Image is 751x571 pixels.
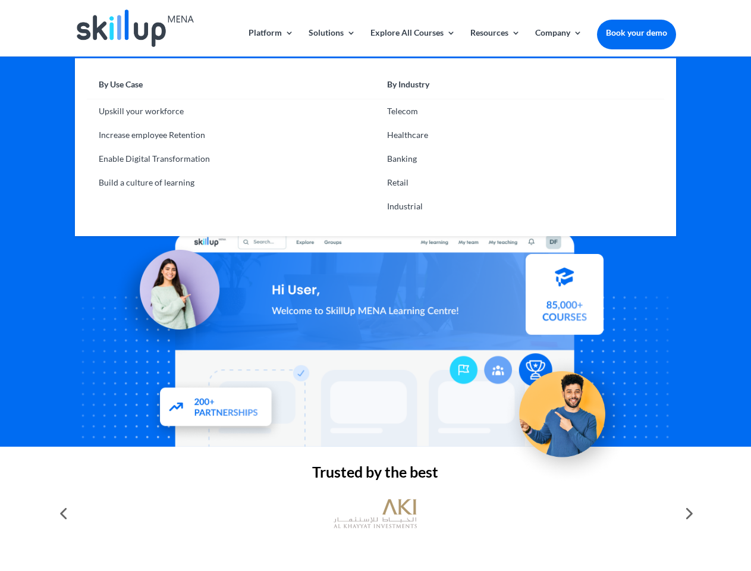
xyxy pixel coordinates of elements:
[75,465,675,485] h2: Trusted by the best
[692,514,751,571] iframe: Chat Widget
[535,29,582,57] a: Company
[334,492,417,534] img: al khayyat investments logo
[87,123,375,147] a: Increase employee Retention
[375,194,664,218] a: Industrial
[87,99,375,123] a: Upskill your workforce
[375,76,664,99] a: By Industry
[87,147,375,171] a: Enable Digital Transformation
[249,29,294,57] a: Platform
[77,10,193,47] img: Skillup Mena
[111,237,231,357] img: Learning Management Solution - SkillUp
[526,259,604,340] img: Courses library - SkillUp MENA
[370,29,455,57] a: Explore All Courses
[147,376,285,441] img: Partners - SkillUp Mena
[597,20,676,46] a: Book your demo
[309,29,356,57] a: Solutions
[87,76,375,99] a: By Use Case
[375,171,664,194] a: Retail
[375,147,664,171] a: Banking
[375,99,664,123] a: Telecom
[375,123,664,147] a: Healthcare
[87,171,375,194] a: Build a culture of learning
[502,346,634,478] img: Upskill your workforce - SkillUp
[470,29,520,57] a: Resources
